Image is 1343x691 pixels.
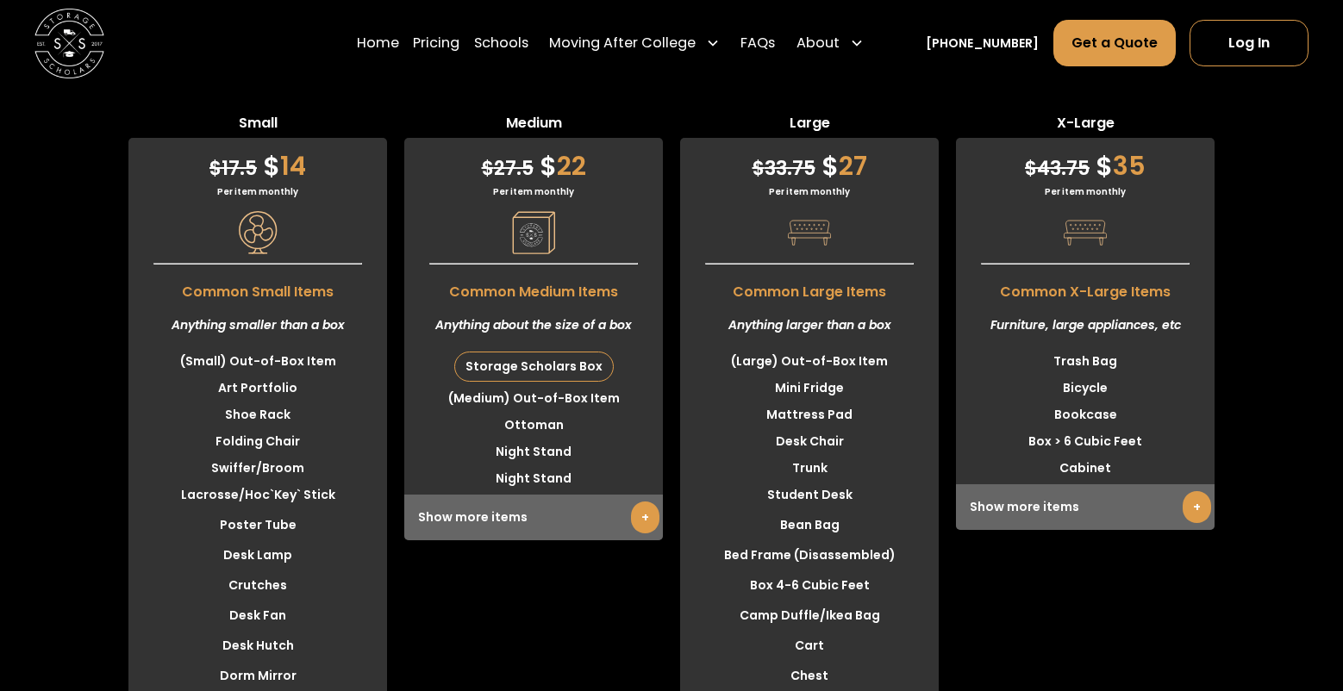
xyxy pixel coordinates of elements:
[413,19,459,68] a: Pricing
[404,439,663,465] li: Night Stand
[482,155,494,182] span: $
[128,542,387,569] li: Desk Lamp
[956,348,1215,375] li: Trash Bag
[1053,20,1176,67] a: Get a Quote
[956,375,1215,402] li: Bicycle
[542,19,727,68] div: Moving After College
[926,34,1039,53] a: [PHONE_NUMBER]
[680,402,939,428] li: Mattress Pad
[128,402,387,428] li: Shoe Rack
[789,19,870,68] div: About
[680,602,939,629] li: Camp Duffle/Ikea Bag
[404,273,663,302] span: Common Medium Items
[740,19,775,68] a: FAQs
[1096,147,1113,184] span: $
[821,147,839,184] span: $
[482,155,534,182] span: 27.5
[404,113,663,138] span: Medium
[34,9,104,78] img: Storage Scholars main logo
[680,455,939,482] li: Trunk
[680,113,939,138] span: Large
[128,512,387,538] li: Poster Tube
[128,302,387,348] div: Anything smaller than a box
[796,33,840,53] div: About
[956,113,1215,138] span: X-Large
[128,602,387,629] li: Desk Fan
[956,138,1215,185] div: 35
[631,501,659,533] a: +
[128,572,387,599] li: Crutches
[404,385,663,412] li: (Medium) Out-of-Box Item
[680,302,939,348] div: Anything larger than a box
[404,495,663,540] div: Show more items
[474,19,528,68] a: Schools
[680,542,939,569] li: Bed Frame (Disassembled)
[236,211,279,254] img: Pricing Category Icon
[956,302,1215,348] div: Furniture, large appliances, etc
[128,348,387,375] li: (Small) Out-of-Box Item
[680,482,939,508] li: Student Desk
[1064,211,1107,254] img: Pricing Category Icon
[404,138,663,185] div: 22
[680,185,939,198] div: Per item monthly
[549,33,696,53] div: Moving After College
[404,465,663,492] li: Night Stand
[540,147,557,184] span: $
[956,273,1215,302] span: Common X-Large Items
[512,211,555,254] img: Pricing Category Icon
[128,663,387,689] li: Dorm Mirror
[753,155,765,182] span: $
[1025,155,1037,182] span: $
[357,19,399,68] a: Home
[263,147,280,184] span: $
[956,185,1215,198] div: Per item monthly
[956,455,1215,482] li: Cabinet
[956,484,1215,530] div: Show more items
[680,572,939,599] li: Box 4-6 Cubic Feet
[680,273,939,302] span: Common Large Items
[209,155,257,182] span: 17.5
[128,428,387,455] li: Folding Chair
[956,402,1215,428] li: Bookcase
[404,185,663,198] div: Per item monthly
[128,273,387,302] span: Common Small Items
[404,412,663,439] li: Ottoman
[680,663,939,689] li: Chest
[128,113,387,138] span: Small
[1183,491,1211,523] a: +
[680,138,939,185] div: 27
[455,352,613,381] div: Storage Scholars Box
[753,155,815,182] span: 33.75
[1025,155,1090,182] span: 43.75
[680,632,939,659] li: Cart
[128,632,387,659] li: Desk Hutch
[680,428,939,455] li: Desk Chair
[956,428,1215,455] li: Box > 6 Cubic Feet
[404,302,663,348] div: Anything about the size of a box
[209,155,222,182] span: $
[680,348,939,375] li: (Large) Out-of-Box Item
[680,375,939,402] li: Mini Fridge
[128,455,387,482] li: Swiffer/Broom
[788,211,831,254] img: Pricing Category Icon
[128,375,387,402] li: Art Portfolio
[1190,20,1308,67] a: Log In
[128,482,387,508] li: Lacrosse/Hoc`Key` Stick
[680,512,939,538] li: Bean Bag
[128,138,387,185] div: 14
[128,185,387,198] div: Per item monthly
